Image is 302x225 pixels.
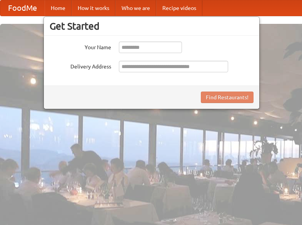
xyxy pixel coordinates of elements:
[72,0,115,16] a: How it works
[45,0,72,16] a: Home
[50,42,111,51] label: Your Name
[50,20,254,32] h3: Get Started
[0,0,45,16] a: FoodMe
[156,0,202,16] a: Recipe videos
[115,0,156,16] a: Who we are
[201,92,254,103] button: Find Restaurants!
[50,61,111,70] label: Delivery Address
